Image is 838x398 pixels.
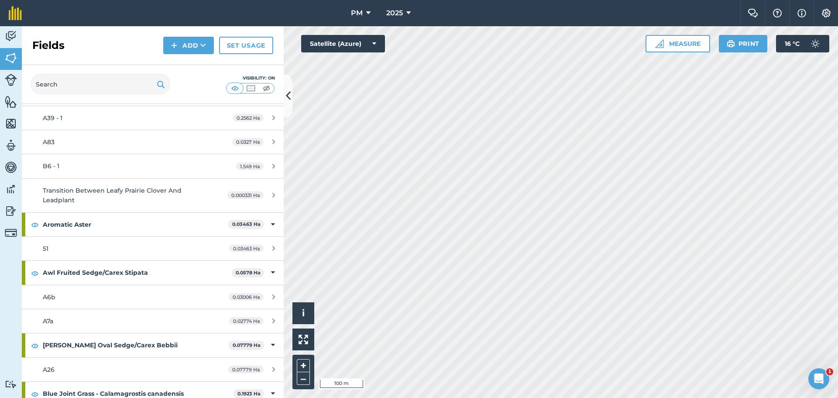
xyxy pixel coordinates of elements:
[5,30,17,43] img: svg+xml;base64,PD94bWwgdmVyc2lvbj0iMS4wIiBlbmNvZGluZz0idXRmLTgiPz4KPCEtLSBHZW5lcmF0b3I6IEFkb2JlIE...
[43,162,59,170] span: B6 - 1
[5,227,17,239] img: svg+xml;base64,PD94bWwgdmVyc2lvbj0iMS4wIiBlbmNvZGluZz0idXRmLTgiPz4KPCEtLSBHZW5lcmF0b3I6IEFkb2JlIE...
[31,74,170,95] input: Search
[43,114,62,122] span: A39 - 1
[22,179,284,212] a: Transition Between Leafy Prairie Clover And Leadplant0.000331 Ha
[261,84,272,93] img: svg+xml;base64,PHN2ZyB4bWxucz0iaHR0cDovL3d3dy53My5vcmcvMjAwMC9zdmciIHdpZHRoPSI1MCIgaGVpZ2h0PSI0MC...
[22,106,284,130] a: A39 - 10.2562 Ha
[292,302,314,324] button: i
[22,333,284,357] div: [PERSON_NAME] Oval Sedge/Carex Bebbii0.07779 Ha
[22,237,284,260] a: 510.03463 Ha
[297,372,310,385] button: –
[232,138,264,145] span: 0.0327 Ha
[226,75,275,82] div: Visibility: On
[43,213,228,236] strong: Aromatic Aster
[5,74,17,86] img: svg+xml;base64,PD94bWwgdmVyc2lvbj0iMS4wIiBlbmNvZGluZz0idXRmLTgiPz4KPCEtLSBHZW5lcmF0b3I6IEFkb2JlIE...
[22,154,284,178] a: B6 - 11.549 Ha
[748,9,758,17] img: Two speech bubbles overlapping with the left bubble in the forefront
[785,35,800,52] span: 16 ° C
[237,391,261,397] strong: 0.1923 Ha
[719,35,768,52] button: Print
[245,84,256,93] img: svg+xml;base64,PHN2ZyB4bWxucz0iaHR0cDovL3d3dy53My5vcmcvMjAwMC9zdmciIHdpZHRoPSI1MCIgaGVpZ2h0PSI0MC...
[299,335,308,344] img: Four arrows, one pointing top left, one top right, one bottom right and the last bottom left
[157,79,165,90] img: svg+xml;base64,PHN2ZyB4bWxucz0iaHR0cDovL3d3dy53My5vcmcvMjAwMC9zdmciIHdpZHRoPSIxOSIgaGVpZ2h0PSIyNC...
[43,317,53,325] span: A7a
[228,366,264,373] span: 0.07779 Ha
[229,317,264,325] span: 0.02774 Ha
[302,308,305,318] span: i
[772,9,783,17] img: A question mark icon
[727,38,735,49] img: svg+xml;base64,PHN2ZyB4bWxucz0iaHR0cDovL3d3dy53My5vcmcvMjAwMC9zdmciIHdpZHRoPSIxOSIgaGVpZ2h0PSIyNC...
[171,40,177,51] img: svg+xml;base64,PHN2ZyB4bWxucz0iaHR0cDovL3d3dy53My5vcmcvMjAwMC9zdmciIHdpZHRoPSIxNCIgaGVpZ2h0PSIyNC...
[233,342,261,348] strong: 0.07779 Ha
[776,35,829,52] button: 16 °C
[43,187,182,204] span: Transition Between Leafy Prairie Clover And Leadplant
[5,117,17,130] img: svg+xml;base64,PHN2ZyB4bWxucz0iaHR0cDovL3d3dy53My5vcmcvMjAwMC9zdmciIHdpZHRoPSI1NiIgaGVpZ2h0PSI2MC...
[31,219,39,230] img: svg+xml;base64,PHN2ZyB4bWxucz0iaHR0cDovL3d3dy53My5vcmcvMjAwMC9zdmciIHdpZHRoPSIxOCIgaGVpZ2h0PSIyNC...
[808,368,829,389] iframe: Intercom live chat
[230,84,240,93] img: svg+xml;base64,PHN2ZyB4bWxucz0iaHR0cDovL3d3dy53My5vcmcvMjAwMC9zdmciIHdpZHRoPSI1MCIgaGVpZ2h0PSI0MC...
[43,261,232,284] strong: Awl Fruited Sedge/Carex Stipata
[31,340,39,351] img: svg+xml;base64,PHN2ZyB4bWxucz0iaHR0cDovL3d3dy53My5vcmcvMjAwMC9zdmciIHdpZHRoPSIxOCIgaGVpZ2h0PSIyNC...
[301,35,385,52] button: Satellite (Azure)
[5,380,17,388] img: svg+xml;base64,PD94bWwgdmVyc2lvbj0iMS4wIiBlbmNvZGluZz0idXRmLTgiPz4KPCEtLSBHZW5lcmF0b3I6IEFkb2JlIE...
[655,39,664,48] img: Ruler icon
[807,35,824,52] img: svg+xml;base64,PD94bWwgdmVyc2lvbj0iMS4wIiBlbmNvZGluZz0idXRmLTgiPz4KPCEtLSBHZW5lcmF0b3I6IEFkb2JlIE...
[646,35,710,52] button: Measure
[22,261,284,284] div: Awl Fruited Sedge/Carex Stipata0.0578 Ha
[43,138,55,146] span: A83
[826,368,833,375] span: 1
[22,309,284,333] a: A7a0.02774 Ha
[22,358,284,381] a: A260.07779 Ha
[32,38,65,52] h2: Fields
[5,161,17,174] img: svg+xml;base64,PD94bWwgdmVyc2lvbj0iMS4wIiBlbmNvZGluZz0idXRmLTgiPz4KPCEtLSBHZW5lcmF0b3I6IEFkb2JlIE...
[22,213,284,236] div: Aromatic Aster0.03463 Ha
[351,8,363,18] span: PM
[233,114,264,121] span: 0.2562 Ha
[43,245,48,253] span: 51
[5,204,17,218] img: svg+xml;base64,PD94bWwgdmVyc2lvbj0iMS4wIiBlbmNvZGluZz0idXRmLTgiPz4KPCEtLSBHZW5lcmF0b3I6IEFkb2JlIE...
[229,293,264,301] span: 0.03006 Ha
[236,163,264,170] span: 1.549 Ha
[22,130,284,154] a: A830.0327 Ha
[236,270,261,276] strong: 0.0578 Ha
[229,245,264,252] span: 0.03463 Ha
[797,8,806,18] img: svg+xml;base64,PHN2ZyB4bWxucz0iaHR0cDovL3d3dy53My5vcmcvMjAwMC9zdmciIHdpZHRoPSIxNyIgaGVpZ2h0PSIxNy...
[43,366,55,374] span: A26
[227,191,264,199] span: 0.000331 Ha
[386,8,403,18] span: 2025
[5,139,17,152] img: svg+xml;base64,PD94bWwgdmVyc2lvbj0iMS4wIiBlbmNvZGluZz0idXRmLTgiPz4KPCEtLSBHZW5lcmF0b3I6IEFkb2JlIE...
[5,95,17,108] img: svg+xml;base64,PHN2ZyB4bWxucz0iaHR0cDovL3d3dy53My5vcmcvMjAwMC9zdmciIHdpZHRoPSI1NiIgaGVpZ2h0PSI2MC...
[5,52,17,65] img: svg+xml;base64,PHN2ZyB4bWxucz0iaHR0cDovL3d3dy53My5vcmcvMjAwMC9zdmciIHdpZHRoPSI1NiIgaGVpZ2h0PSI2MC...
[5,183,17,196] img: svg+xml;base64,PD94bWwgdmVyc2lvbj0iMS4wIiBlbmNvZGluZz0idXRmLTgiPz4KPCEtLSBHZW5lcmF0b3I6IEFkb2JlIE...
[219,37,273,54] a: Set usage
[297,359,310,372] button: +
[821,9,831,17] img: A cog icon
[22,285,284,309] a: A6b0.03006 Ha
[9,6,22,20] img: fieldmargin Logo
[31,268,39,278] img: svg+xml;base64,PHN2ZyB4bWxucz0iaHR0cDovL3d3dy53My5vcmcvMjAwMC9zdmciIHdpZHRoPSIxOCIgaGVpZ2h0PSIyNC...
[163,37,214,54] button: Add
[43,333,229,357] strong: [PERSON_NAME] Oval Sedge/Carex Bebbii
[232,221,261,227] strong: 0.03463 Ha
[43,293,55,301] span: A6b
